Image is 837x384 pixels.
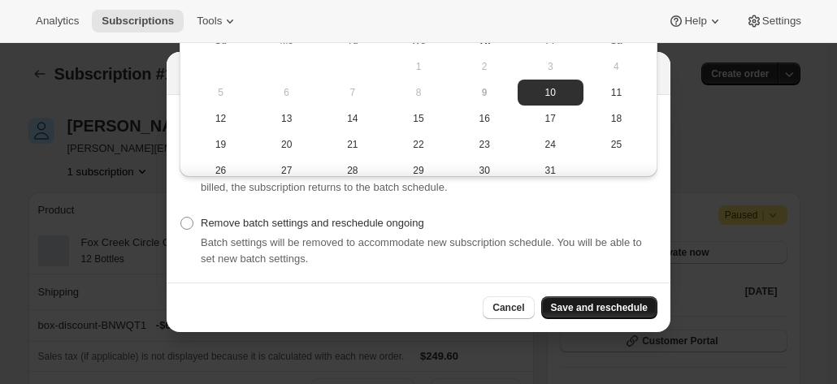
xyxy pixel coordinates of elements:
[762,15,801,28] span: Settings
[201,236,642,265] span: Batch settings will be removed to accommodate new subscription schedule. You will be able to set ...
[194,164,247,177] span: 26
[583,132,649,157] button: Saturday October 25 2025
[260,138,313,151] span: 20
[260,86,313,99] span: 6
[458,86,511,99] span: 9
[392,60,445,73] span: 1
[458,60,511,73] span: 2
[524,112,577,125] span: 17
[452,106,518,132] button: Thursday October 16 2025
[518,106,583,132] button: Friday October 17 2025
[392,138,445,151] span: 22
[385,80,451,106] button: Wednesday October 8 2025
[524,60,577,73] span: 3
[201,217,424,229] span: Remove batch settings and reschedule ongoing
[518,132,583,157] button: Friday October 24 2025
[392,86,445,99] span: 8
[452,80,518,106] button: Today Thursday October 9 2025
[188,80,254,106] button: Sunday October 5 2025
[188,132,254,157] button: Sunday October 19 2025
[524,86,577,99] span: 10
[385,157,451,183] button: Wednesday October 29 2025
[326,112,379,125] span: 14
[326,138,379,151] span: 21
[583,54,649,80] button: Saturday October 4 2025
[254,157,319,183] button: Monday October 27 2025
[483,296,534,319] button: Cancel
[188,157,254,183] button: Sunday October 26 2025
[458,138,511,151] span: 23
[254,106,319,132] button: Monday October 13 2025
[524,164,577,177] span: 31
[319,132,385,157] button: Tuesday October 21 2025
[254,132,319,157] button: Monday October 20 2025
[524,138,577,151] span: 24
[319,157,385,183] button: Tuesday October 28 2025
[36,15,79,28] span: Analytics
[736,10,811,32] button: Settings
[194,86,247,99] span: 5
[458,112,511,125] span: 16
[551,301,648,314] span: Save and reschedule
[188,106,254,132] button: Sunday October 12 2025
[518,54,583,80] button: Friday October 3 2025
[92,10,184,32] button: Subscriptions
[518,157,583,183] button: Friday October 31 2025
[590,60,643,73] span: 4
[260,164,313,177] span: 27
[458,164,511,177] span: 30
[392,112,445,125] span: 15
[590,86,643,99] span: 11
[452,54,518,80] button: Thursday October 2 2025
[518,80,583,106] button: Friday October 10 2025
[392,164,445,177] span: 29
[194,112,247,125] span: 12
[254,80,319,106] button: Monday October 6 2025
[541,296,657,319] button: Save and reschedule
[326,164,379,177] span: 28
[658,10,732,32] button: Help
[26,10,89,32] button: Analytics
[194,138,247,151] span: 19
[385,54,451,80] button: Wednesday October 1 2025
[385,132,451,157] button: Wednesday October 22 2025
[319,106,385,132] button: Tuesday October 14 2025
[590,112,643,125] span: 18
[102,15,174,28] span: Subscriptions
[197,15,222,28] span: Tools
[260,112,313,125] span: 13
[684,15,706,28] span: Help
[590,138,643,151] span: 25
[187,10,248,32] button: Tools
[452,157,518,183] button: Thursday October 30 2025
[583,80,649,106] button: Saturday October 11 2025
[319,80,385,106] button: Tuesday October 7 2025
[385,106,451,132] button: Wednesday October 15 2025
[492,301,524,314] span: Cancel
[452,132,518,157] button: Thursday October 23 2025
[583,106,649,132] button: Saturday October 18 2025
[326,86,379,99] span: 7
